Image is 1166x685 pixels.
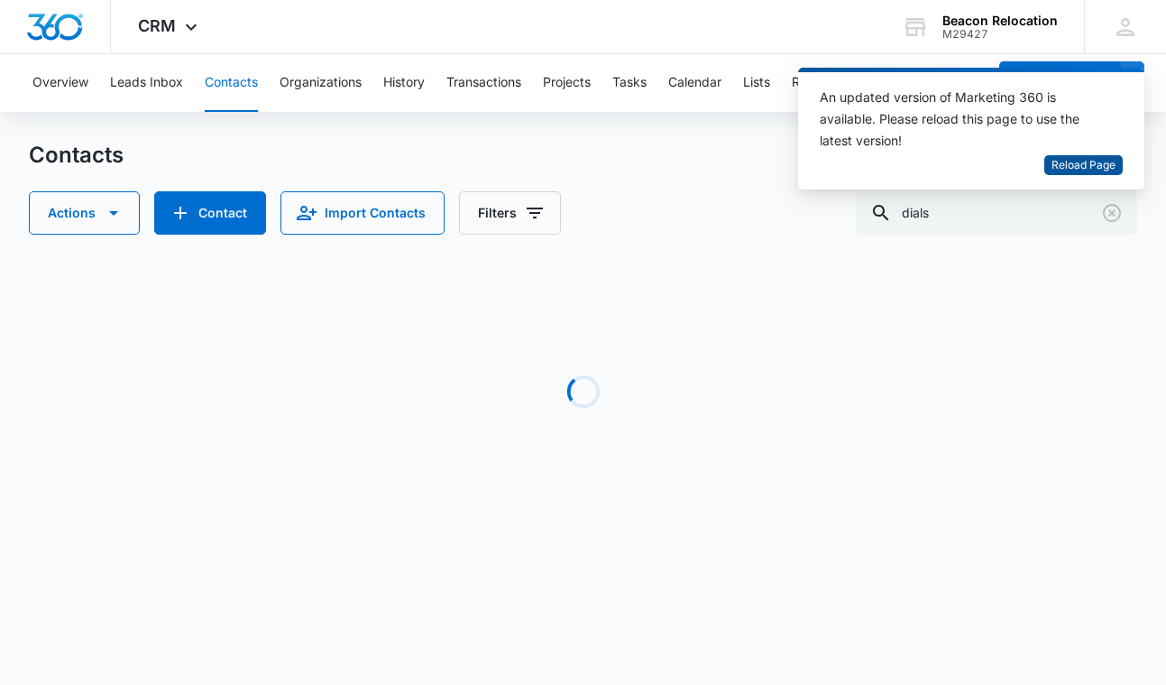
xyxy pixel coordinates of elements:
button: Tasks [612,54,647,112]
button: Organizations [280,54,362,112]
button: Add Contact [154,191,266,235]
button: Import Contacts [280,191,445,235]
input: Search Contacts [856,191,1137,235]
button: Contacts [205,54,258,112]
h1: Contacts [29,142,124,169]
button: Projects [543,54,591,112]
button: History [383,54,425,112]
button: Overview [32,54,88,112]
button: Filters [459,191,561,235]
span: Reload Page [1051,157,1116,174]
button: Clear [1097,199,1126,227]
button: Lists [743,54,770,112]
div: account id [942,28,1058,41]
button: Calendar [668,54,721,112]
span: CRM [138,16,176,35]
button: Add Contact [999,61,1121,105]
button: Actions [29,191,140,235]
button: Transactions [446,54,521,112]
button: Leads Inbox [110,54,183,112]
div: account name [942,14,1058,28]
button: Settings [859,54,908,112]
button: Reload Page [1044,155,1123,176]
button: Reports [792,54,838,112]
div: An updated version of Marketing 360 is available. Please reload this page to use the latest version! [820,87,1101,152]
